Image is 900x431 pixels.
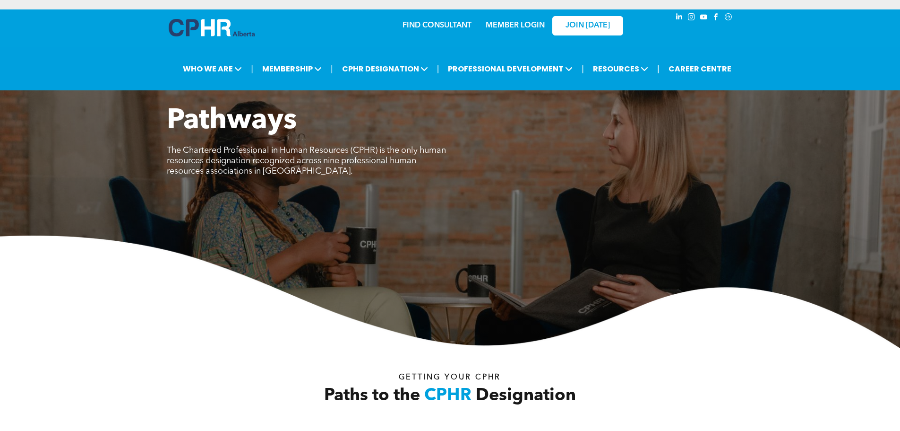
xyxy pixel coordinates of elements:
[167,146,446,176] span: The Chartered Professional in Human Resources (CPHR) is the only human resources designation reco...
[251,59,253,79] li: |
[437,59,439,79] li: |
[259,60,325,78] span: MEMBERSHIP
[699,12,709,25] a: youtube
[403,22,471,29] a: FIND CONSULTANT
[566,21,610,30] span: JOIN [DATE]
[476,387,576,405] span: Designation
[167,107,297,135] span: Pathways
[686,12,697,25] a: instagram
[666,60,734,78] a: CAREER CENTRE
[552,16,623,35] a: JOIN [DATE]
[674,12,685,25] a: linkedin
[711,12,721,25] a: facebook
[324,387,420,405] span: Paths to the
[590,60,651,78] span: RESOURCES
[424,387,471,405] span: CPHR
[582,59,584,79] li: |
[723,12,734,25] a: Social network
[339,60,431,78] span: CPHR DESIGNATION
[180,60,245,78] span: WHO WE ARE
[486,22,545,29] a: MEMBER LOGIN
[657,59,660,79] li: |
[445,60,575,78] span: PROFESSIONAL DEVELOPMENT
[331,59,333,79] li: |
[399,374,501,381] span: Getting your Cphr
[169,19,255,36] img: A blue and white logo for cp alberta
